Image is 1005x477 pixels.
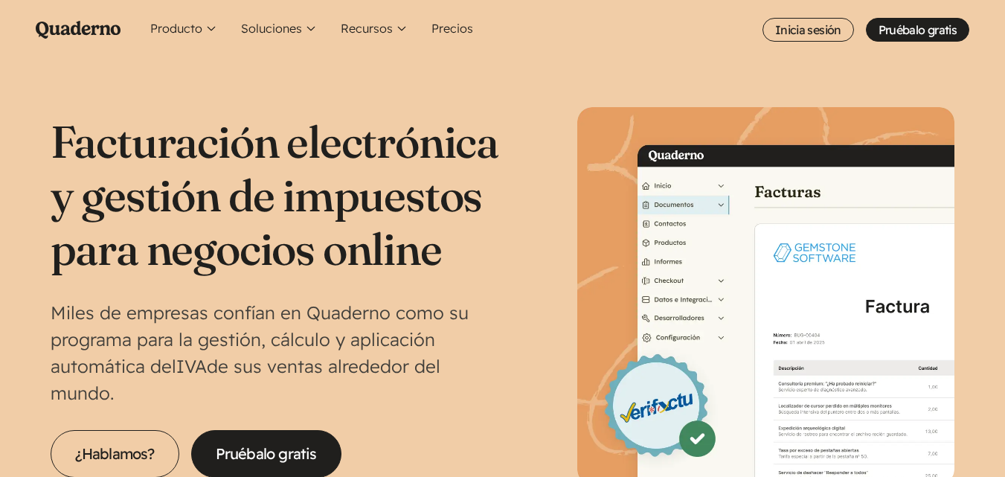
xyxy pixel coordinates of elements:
a: Pruébalo gratis [866,18,969,42]
p: Miles de empresas confían en Quaderno como su programa para la gestión, cálculo y aplicación auto... [51,299,503,406]
a: Inicia sesión [762,18,854,42]
abbr: Impuesto sobre el Valor Añadido [176,355,207,377]
h1: Facturación electrónica y gestión de impuestos para negocios online [51,115,503,275]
